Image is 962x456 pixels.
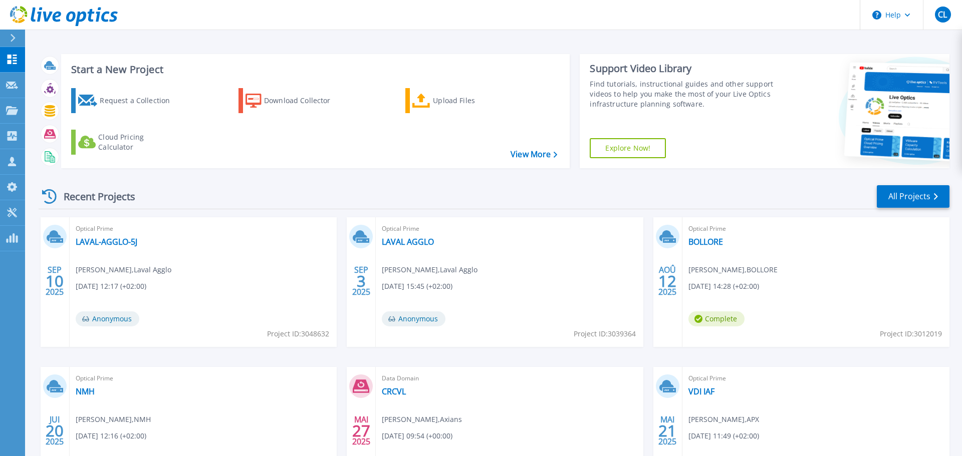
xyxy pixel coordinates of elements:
span: [PERSON_NAME] , Laval Agglo [76,264,171,275]
span: 20 [46,426,64,435]
span: 10 [46,277,64,285]
a: View More [511,150,557,159]
div: MAI 2025 [658,412,677,449]
a: CRCVL [382,386,406,396]
a: LAVAL AGGLO [382,237,434,247]
a: VDI IAF [688,386,714,396]
span: Project ID: 3048632 [267,328,329,339]
a: Download Collector [238,88,350,113]
div: Recent Projects [39,184,149,209]
span: Complete [688,311,745,326]
span: Anonymous [76,311,139,326]
span: CL [938,11,947,19]
span: Data Domain [382,373,637,384]
a: Explore Now! [590,138,666,158]
div: AOÛ 2025 [658,263,677,299]
span: [PERSON_NAME] , NMH [76,414,151,425]
a: Upload Files [405,88,517,113]
span: 3 [357,277,366,285]
div: Upload Files [433,91,513,111]
span: Optical Prime [76,373,331,384]
div: SEP 2025 [45,263,64,299]
span: Optical Prime [382,223,637,234]
span: [PERSON_NAME] , BOLLORE [688,264,778,275]
span: [DATE] 14:28 (+02:00) [688,281,759,292]
span: Optical Prime [76,223,331,234]
div: Request a Collection [100,91,180,111]
div: SEP 2025 [352,263,371,299]
span: [DATE] 12:16 (+02:00) [76,430,146,441]
span: [DATE] 09:54 (+00:00) [382,430,452,441]
a: LAVAL-AGGLO-5J [76,237,137,247]
div: Find tutorials, instructional guides and other support videos to help you make the most of your L... [590,79,778,109]
div: JUI 2025 [45,412,64,449]
a: BOLLORE [688,237,723,247]
span: [DATE] 11:49 (+02:00) [688,430,759,441]
span: Optical Prime [688,373,943,384]
div: MAI 2025 [352,412,371,449]
h3: Start a New Project [71,64,557,75]
div: Cloud Pricing Calculator [98,132,178,152]
span: [PERSON_NAME] , Axians [382,414,462,425]
a: Cloud Pricing Calculator [71,130,183,155]
span: Project ID: 3039364 [574,328,636,339]
a: Request a Collection [71,88,183,113]
span: [PERSON_NAME] , Laval Agglo [382,264,477,275]
a: NMH [76,386,95,396]
span: Anonymous [382,311,445,326]
span: [DATE] 15:45 (+02:00) [382,281,452,292]
span: Optical Prime [688,223,943,234]
div: Support Video Library [590,62,778,75]
span: 21 [658,426,676,435]
span: 27 [352,426,370,435]
span: Project ID: 3012019 [880,328,942,339]
span: 12 [658,277,676,285]
div: Download Collector [264,91,344,111]
a: All Projects [877,185,949,208]
span: [DATE] 12:17 (+02:00) [76,281,146,292]
span: [PERSON_NAME] , APX [688,414,759,425]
